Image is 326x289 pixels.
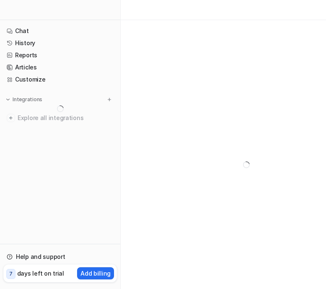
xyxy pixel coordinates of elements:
[7,114,15,122] img: explore all integrations
[13,96,42,103] p: Integrations
[3,74,117,85] a: Customize
[3,49,117,61] a: Reports
[3,95,45,104] button: Integrations
[5,97,11,102] img: expand menu
[3,251,117,263] a: Help and support
[17,269,64,278] p: days left on trial
[77,267,114,279] button: Add billing
[80,269,111,278] p: Add billing
[106,97,112,102] img: menu_add.svg
[3,37,117,49] a: History
[3,61,117,73] a: Articles
[3,25,117,37] a: Chat
[18,111,114,125] span: Explore all integrations
[3,112,117,124] a: Explore all integrations
[9,270,13,278] p: 7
